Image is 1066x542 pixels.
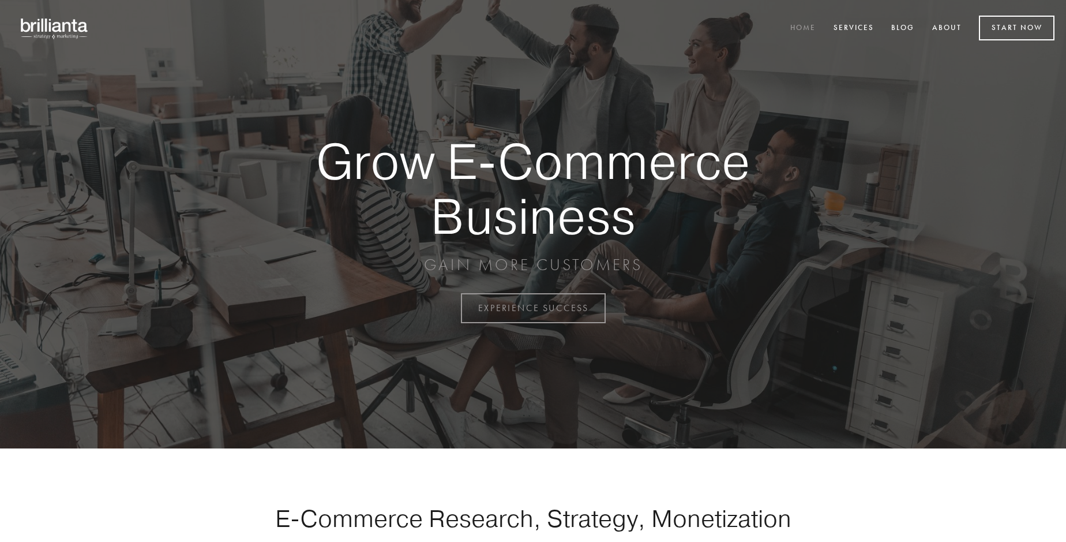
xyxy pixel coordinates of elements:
a: Home [783,19,823,38]
a: EXPERIENCE SUCCESS [461,293,606,323]
a: Services [826,19,881,38]
h1: E-Commerce Research, Strategy, Monetization [239,504,827,533]
a: Blog [884,19,922,38]
p: GAIN MORE CUSTOMERS [276,255,790,275]
a: Start Now [979,16,1054,40]
a: About [925,19,969,38]
strong: Grow E-Commerce Business [276,134,790,243]
img: brillianta - research, strategy, marketing [12,12,98,45]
